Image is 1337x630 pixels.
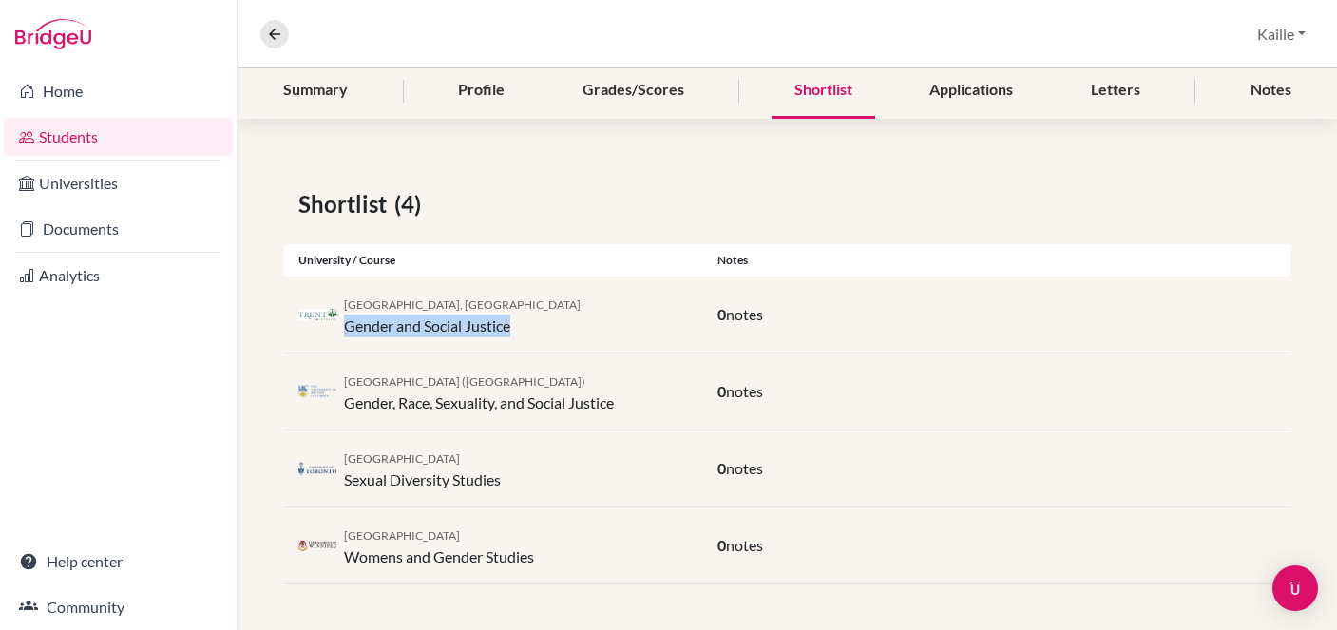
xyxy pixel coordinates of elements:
a: Help center [4,543,233,581]
div: Gender and Social Justice [344,292,581,337]
div: Profile [435,63,527,119]
span: 0 [717,459,726,477]
div: Notes [1228,63,1314,119]
div: Sexual Diversity Studies [344,446,501,491]
a: Students [4,118,233,156]
span: (4) [394,187,429,221]
div: Womens and Gender Studies [344,523,534,568]
span: [GEOGRAPHIC_DATA] [344,528,460,543]
div: Grades/Scores [560,63,707,119]
div: Summary [260,63,371,119]
span: Shortlist [298,187,394,221]
img: ca_uow_qlrv0tb2.png [298,539,336,553]
img: Bridge-U [15,19,91,49]
span: notes [726,536,763,554]
div: Open Intercom Messenger [1272,565,1318,611]
img: ca_ubc_2qsoq9s0.png [298,385,336,399]
span: 0 [717,305,726,323]
a: Home [4,72,233,110]
div: Notes [703,252,1290,269]
a: Universities [4,164,233,202]
span: notes [726,382,763,400]
button: Kaille [1249,16,1314,52]
span: [GEOGRAPHIC_DATA], [GEOGRAPHIC_DATA] [344,297,581,312]
a: Analytics [4,257,233,295]
div: Shortlist [772,63,875,119]
div: Applications [907,63,1036,119]
img: ca_tor_9z1g8r0r.png [298,462,336,476]
span: [GEOGRAPHIC_DATA] [344,451,460,466]
div: Letters [1068,63,1163,119]
span: [GEOGRAPHIC_DATA] ([GEOGRAPHIC_DATA]) [344,374,585,389]
span: notes [726,305,763,323]
a: Documents [4,210,233,248]
div: Gender, Race, Sexuality, and Social Justice [344,369,614,414]
a: Community [4,588,233,626]
img: ca_tre_zb3d3uz6.jpeg [298,309,336,320]
div: University / Course [284,252,703,269]
span: 0 [717,536,726,554]
span: notes [726,459,763,477]
span: 0 [717,382,726,400]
